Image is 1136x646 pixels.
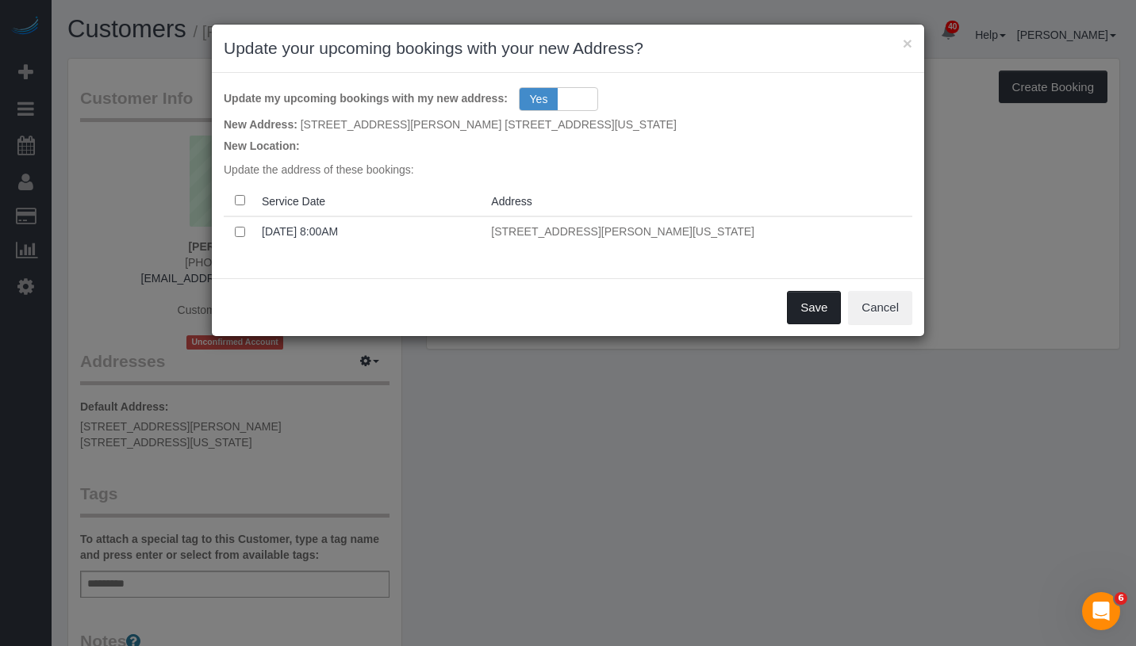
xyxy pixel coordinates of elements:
span: Yes [520,88,558,110]
p: Update the address of these bookings: [224,162,912,178]
p: [STREET_ADDRESS][PERSON_NAME][US_STATE] [491,224,906,239]
label: New Location: [224,132,300,154]
button: × [903,35,912,52]
button: Cancel [848,291,912,324]
h3: Update your upcoming bookings with your new Address? [224,36,912,60]
button: Save [787,291,841,324]
th: Service Date [255,185,485,216]
span: 6 [1115,592,1127,605]
span: [STREET_ADDRESS][PERSON_NAME] [STREET_ADDRESS][US_STATE] [301,118,677,131]
label: New Address: [224,111,297,132]
iframe: Intercom live chat [1082,592,1120,630]
a: [DATE] 8:00AM [262,225,338,238]
td: Address [485,216,912,253]
td: Service Date [255,216,485,253]
th: Address [485,185,912,216]
label: Update my upcoming bookings with my new address: [224,85,508,106]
